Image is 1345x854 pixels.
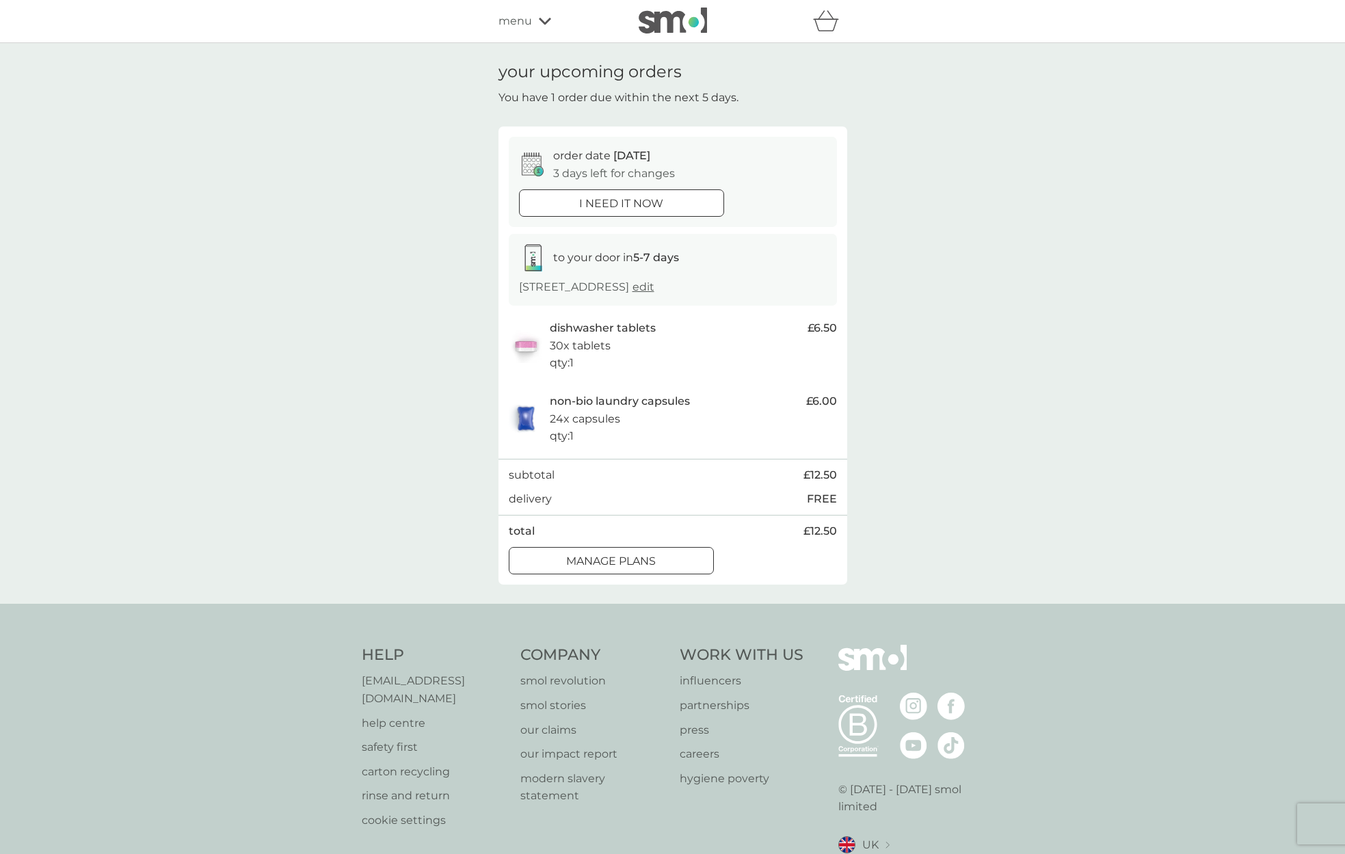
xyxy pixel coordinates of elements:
p: order date [553,147,650,165]
img: visit the smol Facebook page [937,693,965,720]
p: total [509,522,535,540]
span: to your door in [553,251,679,264]
p: non-bio laundry capsules [550,392,690,410]
img: smol [838,645,907,691]
a: modern slavery statement [520,770,666,805]
a: hygiene poverty [680,770,803,788]
button: i need it now [519,189,724,217]
a: cookie settings [362,812,507,829]
p: subtotal [509,466,555,484]
p: dishwasher tablets [550,319,656,337]
a: smol stories [520,697,666,715]
span: £12.50 [803,522,837,540]
p: You have 1 order due within the next 5 days. [498,89,738,107]
a: [EMAIL_ADDRESS][DOMAIN_NAME] [362,672,507,707]
img: select a new location [885,842,890,849]
p: 30x tablets [550,337,611,355]
p: qty : 1 [550,427,574,445]
img: UK flag [838,836,855,853]
strong: 5-7 days [633,251,679,264]
h4: Help [362,645,507,666]
button: manage plans [509,547,714,574]
a: carton recycling [362,763,507,781]
h4: Work With Us [680,645,803,666]
img: visit the smol Tiktok page [937,732,965,759]
span: £6.50 [808,319,837,337]
h4: Company [520,645,666,666]
a: press [680,721,803,739]
p: 24x capsules [550,410,620,428]
img: smol [639,8,707,34]
p: [STREET_ADDRESS] [519,278,654,296]
img: visit the smol Instagram page [900,693,927,720]
a: partnerships [680,697,803,715]
a: help centre [362,715,507,732]
a: safety first [362,738,507,756]
p: i need it now [579,195,663,213]
p: © [DATE] - [DATE] smol limited [838,781,984,816]
div: basket [813,8,847,35]
a: smol revolution [520,672,666,690]
p: manage plans [566,552,656,570]
p: delivery [509,490,552,508]
a: our claims [520,721,666,739]
p: qty : 1 [550,354,574,372]
p: FREE [807,490,837,508]
h1: your upcoming orders [498,62,682,82]
a: our impact report [520,745,666,763]
span: [DATE] [613,149,650,162]
span: £6.00 [806,392,837,410]
span: £12.50 [803,466,837,484]
img: visit the smol Youtube page [900,732,927,759]
p: 3 days left for changes [553,165,675,183]
a: edit [632,280,654,293]
a: careers [680,745,803,763]
a: influencers [680,672,803,690]
a: rinse and return [362,787,507,805]
span: UK [862,836,879,854]
span: menu [498,12,532,30]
